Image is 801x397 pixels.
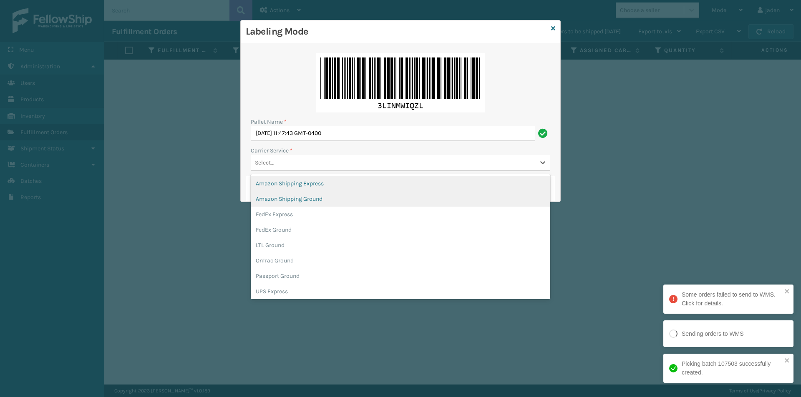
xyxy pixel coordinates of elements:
[251,222,550,237] div: FedEx Ground
[251,268,550,284] div: Passport Ground
[316,53,485,112] img: 91viIMAAAAGSURBVAMAtvCcgXz0f1gAAAAASUVORK5CYII=
[251,146,292,155] label: Carrier Service
[784,357,790,365] button: close
[251,176,550,191] div: Amazon Shipping Express
[251,237,550,253] div: LTL Ground
[682,290,782,308] div: Some orders failed to send to WMS. Click for details.
[251,117,287,126] label: Pallet Name
[251,191,550,207] div: Amazon Shipping Ground
[682,360,782,377] div: Picking batch 107503 successfully created.
[246,25,548,38] h3: Labeling Mode
[251,284,550,299] div: UPS Express
[682,330,744,338] div: Sending orders to WMS
[251,253,550,268] div: OnTrac Ground
[251,207,550,222] div: FedEx Express
[784,288,790,296] button: close
[255,158,275,167] div: Select...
